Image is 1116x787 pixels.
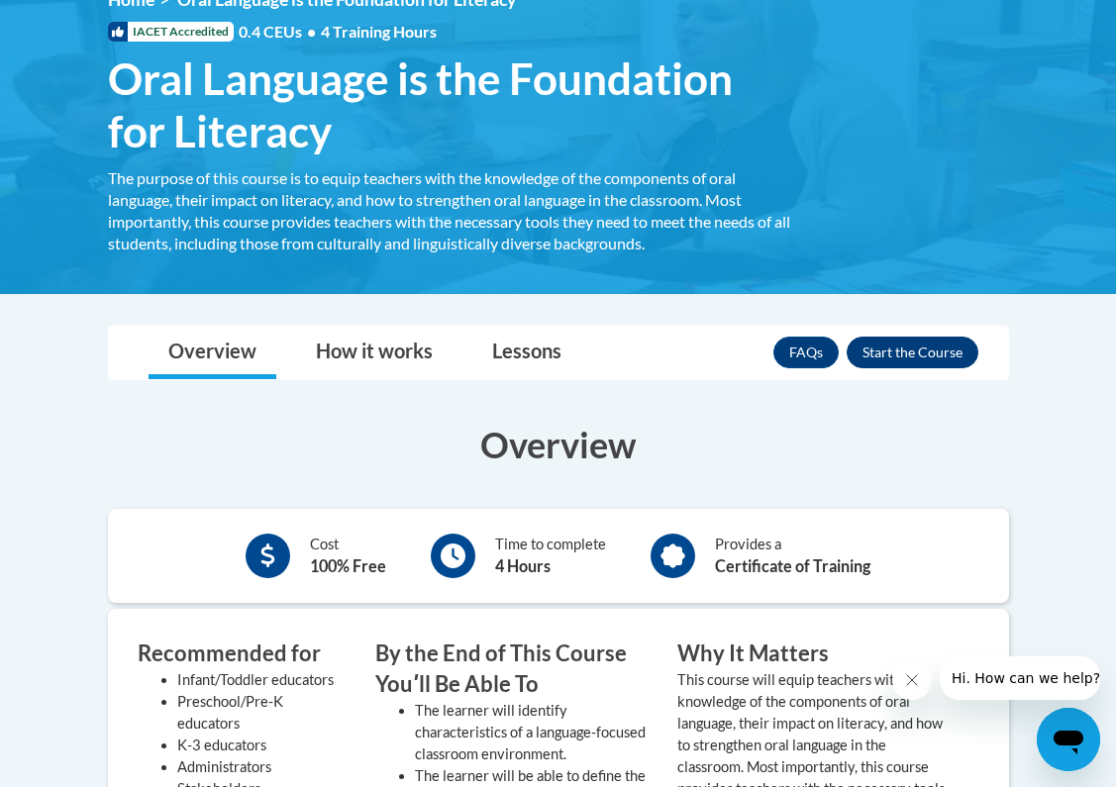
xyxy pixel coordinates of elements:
[108,52,791,157] span: Oral Language is the Foundation for Literacy
[149,327,276,379] a: Overview
[472,327,581,379] a: Lessons
[375,639,648,700] h3: By the End of This Course Youʹll Be Able To
[415,700,648,765] li: The learner will identify characteristics of a language-focused classroom environment.
[773,337,839,368] a: FAQs
[677,639,950,669] h3: Why It Matters
[892,660,932,700] iframe: Close message
[138,639,346,669] h3: Recommended for
[296,327,453,379] a: How it works
[495,556,551,575] b: 4 Hours
[940,656,1100,700] iframe: Message from company
[1037,708,1100,771] iframe: Button to launch messaging window
[177,756,346,778] li: Administrators
[177,735,346,756] li: K-3 educators
[108,420,1009,469] h3: Overview
[108,167,791,254] div: The purpose of this course is to equip teachers with the knowledge of the components of oral lang...
[177,691,346,735] li: Preschool/Pre-K educators
[239,21,437,43] span: 0.4 CEUs
[177,669,346,691] li: Infant/Toddler educators
[307,22,316,41] span: •
[495,534,606,578] div: Time to complete
[108,22,234,42] span: IACET Accredited
[847,337,978,368] button: Enroll
[310,534,386,578] div: Cost
[321,22,437,41] span: 4 Training Hours
[715,556,870,575] b: Certificate of Training
[310,556,386,575] b: 100% Free
[715,534,870,578] div: Provides a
